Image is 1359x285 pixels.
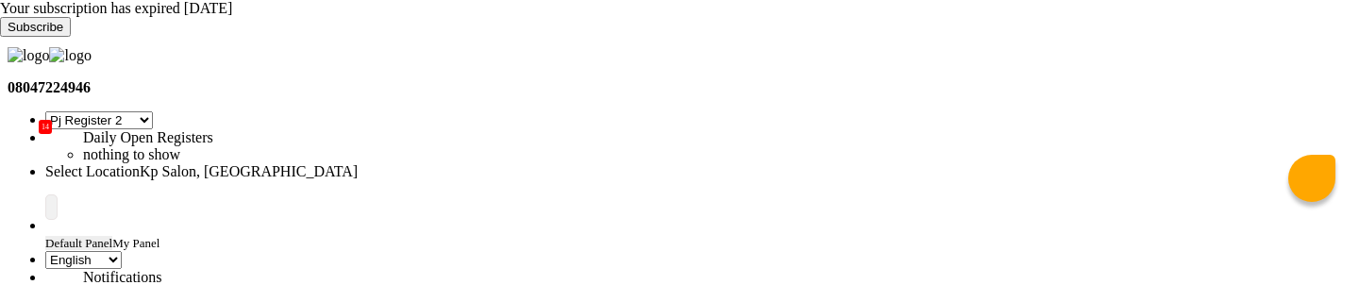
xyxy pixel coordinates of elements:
[8,79,91,95] b: 08047224946
[1280,210,1340,266] iframe: chat widget
[112,236,159,250] span: My Panel
[39,120,52,134] span: 14
[83,129,555,146] div: Daily Open Registers
[83,146,555,163] li: nothing to show
[49,47,91,64] img: logo
[45,236,112,250] span: Default Panel
[8,47,49,64] img: logo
